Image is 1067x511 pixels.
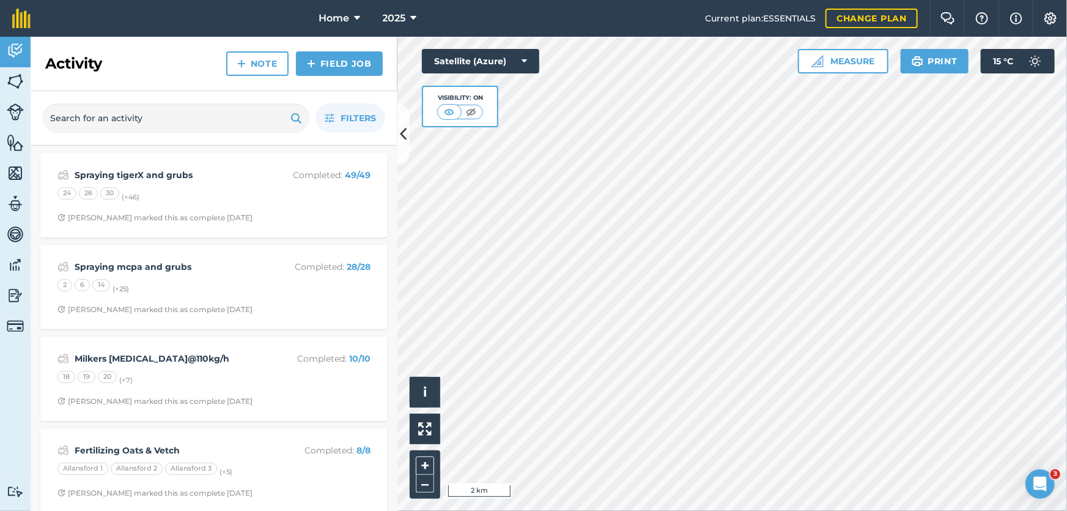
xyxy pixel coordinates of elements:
small: (+ 25 ) [113,285,129,293]
button: 15 °C [981,49,1055,73]
iframe: Intercom live chat [1025,469,1055,499]
div: [PERSON_NAME] marked this as complete [DATE] [57,305,253,315]
img: svg+xml;base64,PHN2ZyB4bWxucz0iaHR0cDovL3d3dy53My5vcmcvMjAwMC9zdmciIHdpZHRoPSIxNyIgaGVpZ2h0PSIxNy... [1010,11,1022,26]
img: svg+xml;base64,PD94bWwgdmVyc2lvbj0iMS4wIiBlbmNvZGluZz0idXRmLTgiPz4KPCEtLSBHZW5lcmF0b3I6IEFkb2JlIE... [7,486,24,498]
img: svg+xml;base64,PHN2ZyB4bWxucz0iaHR0cDovL3d3dy53My5vcmcvMjAwMC9zdmciIHdpZHRoPSI1MCIgaGVpZ2h0PSI0MC... [441,106,457,118]
span: Filters [341,111,376,125]
div: Allansford 3 [165,463,217,475]
a: Spraying mcpa and grubsCompleted: 28/282614(+25)Clock with arrow pointing clockwise[PERSON_NAME] ... [48,252,380,322]
img: Clock with arrow pointing clockwise [57,397,65,405]
img: A cog icon [1043,12,1058,24]
span: i [423,384,427,400]
p: Completed : [273,260,371,274]
strong: Milkers [MEDICAL_DATA]@110kg/h [75,352,268,365]
div: 20 [98,371,117,383]
div: 24 [57,187,76,200]
img: svg+xml;base64,PD94bWwgdmVyc2lvbj0iMS4wIiBlbmNvZGluZz0idXRmLTgiPz4KPCEtLSBHZW5lcmF0b3I6IEFkb2JlIE... [57,168,69,182]
span: 15 ° C [993,49,1013,73]
img: svg+xml;base64,PD94bWwgdmVyc2lvbj0iMS4wIiBlbmNvZGluZz0idXRmLTgiPz4KPCEtLSBHZW5lcmF0b3I6IEFkb2JlIE... [57,351,69,366]
img: Clock with arrow pointing clockwise [57,489,65,497]
img: svg+xml;base64,PD94bWwgdmVyc2lvbj0iMS4wIiBlbmNvZGluZz0idXRmLTgiPz4KPCEtLSBHZW5lcmF0b3I6IEFkb2JlIE... [1023,49,1047,73]
a: Fertilizing Oats & VetchCompleted: 8/8Allansford 1Allansford 2Allansford 3(+5)Clock with arrow po... [48,436,380,505]
div: [PERSON_NAME] marked this as complete [DATE] [57,213,253,223]
img: svg+xml;base64,PD94bWwgdmVyc2lvbj0iMS4wIiBlbmNvZGluZz0idXRmLTgiPz4KPCEtLSBHZW5lcmF0b3I6IEFkb2JlIE... [7,195,24,213]
p: Completed : [273,352,371,365]
div: 6 [75,279,90,291]
div: 19 [78,371,95,383]
strong: 10 / 10 [349,353,371,364]
p: Completed : [273,168,371,182]
strong: Spraying mcpa and grubs [75,260,268,274]
button: Measure [798,49,888,73]
img: svg+xml;base64,PD94bWwgdmVyc2lvbj0iMS4wIiBlbmNvZGluZz0idXRmLTgiPz4KPCEtLSBHZW5lcmF0b3I6IEFkb2JlIE... [7,225,24,244]
div: 30 [100,187,119,200]
img: svg+xml;base64,PHN2ZyB4bWxucz0iaHR0cDovL3d3dy53My5vcmcvMjAwMC9zdmciIHdpZHRoPSIxOSIgaGVpZ2h0PSIyNC... [912,54,923,69]
img: svg+xml;base64,PD94bWwgdmVyc2lvbj0iMS4wIiBlbmNvZGluZz0idXRmLTgiPz4KPCEtLSBHZW5lcmF0b3I6IEFkb2JlIE... [7,42,24,60]
img: Two speech bubbles overlapping with the left bubble in the forefront [940,12,955,24]
img: svg+xml;base64,PHN2ZyB4bWxucz0iaHR0cDovL3d3dy53My5vcmcvMjAwMC9zdmciIHdpZHRoPSIxNCIgaGVpZ2h0PSIyNC... [307,56,316,71]
img: fieldmargin Logo [12,9,31,28]
input: Search for an activity [43,103,309,133]
img: svg+xml;base64,PHN2ZyB4bWxucz0iaHR0cDovL3d3dy53My5vcmcvMjAwMC9zdmciIHdpZHRoPSI1MCIgaGVpZ2h0PSI0MC... [463,106,479,118]
img: Four arrows, one pointing top left, one top right, one bottom right and the last bottom left [418,422,432,436]
div: 18 [57,371,75,383]
button: i [410,377,440,408]
img: svg+xml;base64,PHN2ZyB4bWxucz0iaHR0cDovL3d3dy53My5vcmcvMjAwMC9zdmciIHdpZHRoPSIxOSIgaGVpZ2h0PSIyNC... [290,111,302,125]
div: Visibility: On [437,93,484,103]
span: 3 [1050,469,1060,479]
span: Home [319,11,350,26]
img: svg+xml;base64,PD94bWwgdmVyc2lvbj0iMS4wIiBlbmNvZGluZz0idXRmLTgiPz4KPCEtLSBHZW5lcmF0b3I6IEFkb2JlIE... [57,443,69,458]
img: Clock with arrow pointing clockwise [57,214,65,222]
span: 2025 [383,11,406,26]
img: svg+xml;base64,PHN2ZyB4bWxucz0iaHR0cDovL3d3dy53My5vcmcvMjAwMC9zdmciIHdpZHRoPSI1NiIgaGVpZ2h0PSI2MC... [7,164,24,182]
img: Clock with arrow pointing clockwise [57,305,65,313]
small: (+ 7 ) [119,376,133,385]
img: svg+xml;base64,PD94bWwgdmVyc2lvbj0iMS4wIiBlbmNvZGluZz0idXRmLTgiPz4KPCEtLSBHZW5lcmF0b3I6IEFkb2JlIE... [7,286,24,305]
img: svg+xml;base64,PD94bWwgdmVyc2lvbj0iMS4wIiBlbmNvZGluZz0idXRmLTgiPz4KPCEtLSBHZW5lcmF0b3I6IEFkb2JlIE... [7,318,24,335]
a: Field Job [296,51,383,76]
strong: 49 / 49 [345,170,371,181]
a: Note [226,51,289,76]
small: (+ 46 ) [122,193,139,201]
img: svg+xml;base64,PD94bWwgdmVyc2lvbj0iMS4wIiBlbmNvZGluZz0idXRmLTgiPz4KPCEtLSBHZW5lcmF0b3I6IEFkb2JlIE... [57,259,69,274]
strong: Spraying tigerX and grubs [75,168,268,182]
img: svg+xml;base64,PD94bWwgdmVyc2lvbj0iMS4wIiBlbmNvZGluZz0idXRmLTgiPz4KPCEtLSBHZW5lcmF0b3I6IEFkb2JlIE... [7,256,24,274]
div: [PERSON_NAME] marked this as complete [DATE] [57,397,253,406]
button: – [416,475,434,493]
img: svg+xml;base64,PHN2ZyB4bWxucz0iaHR0cDovL3d3dy53My5vcmcvMjAwMC9zdmciIHdpZHRoPSI1NiIgaGVpZ2h0PSI2MC... [7,133,24,152]
div: [PERSON_NAME] marked this as complete [DATE] [57,488,253,498]
img: svg+xml;base64,PD94bWwgdmVyc2lvbj0iMS4wIiBlbmNvZGluZz0idXRmLTgiPz4KPCEtLSBHZW5lcmF0b3I6IEFkb2JlIE... [7,103,24,121]
button: Filters [316,103,385,133]
h2: Activity [45,54,102,73]
strong: 28 / 28 [347,261,371,272]
span: Current plan : ESSENTIALS [705,12,816,25]
div: Allansford 2 [111,463,163,475]
strong: Fertilizing Oats & Vetch [75,444,268,457]
div: 14 [92,279,110,291]
button: Satellite (Azure) [422,49,539,73]
img: svg+xml;base64,PHN2ZyB4bWxucz0iaHR0cDovL3d3dy53My5vcmcvMjAwMC9zdmciIHdpZHRoPSIxNCIgaGVpZ2h0PSIyNC... [237,56,246,71]
button: + [416,457,434,475]
img: Ruler icon [811,55,824,67]
div: 2 [57,279,72,291]
img: svg+xml;base64,PHN2ZyB4bWxucz0iaHR0cDovL3d3dy53My5vcmcvMjAwMC9zdmciIHdpZHRoPSI1NiIgaGVpZ2h0PSI2MC... [7,72,24,91]
img: A question mark icon [975,12,989,24]
div: 26 [79,187,98,200]
strong: 8 / 8 [356,445,371,456]
a: Milkers [MEDICAL_DATA]@110kg/hCompleted: 10/10181920(+7)Clock with arrow pointing clockwise[PERSO... [48,344,380,414]
div: Allansford 1 [57,463,108,475]
small: (+ 5 ) [220,468,232,477]
a: Spraying tigerX and grubsCompleted: 49/49242630(+46)Clock with arrow pointing clockwise[PERSON_NA... [48,160,380,230]
p: Completed : [273,444,371,457]
button: Print [901,49,969,73]
a: Change plan [825,9,918,28]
